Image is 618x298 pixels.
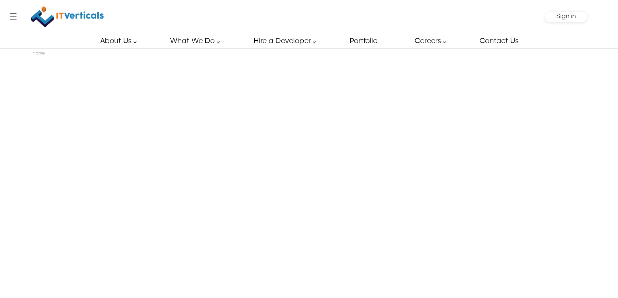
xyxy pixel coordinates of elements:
[31,50,46,56] div: Home
[556,15,576,19] a: Sign in
[246,34,320,48] a: Hire a Developer
[342,34,384,48] a: Portfolio
[556,13,576,20] span: Sign in
[31,3,104,30] img: IT Verticals Inc
[407,34,450,48] a: Careers
[163,34,224,48] a: What We Do
[93,34,140,48] a: About Us
[472,34,525,48] a: Contact Us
